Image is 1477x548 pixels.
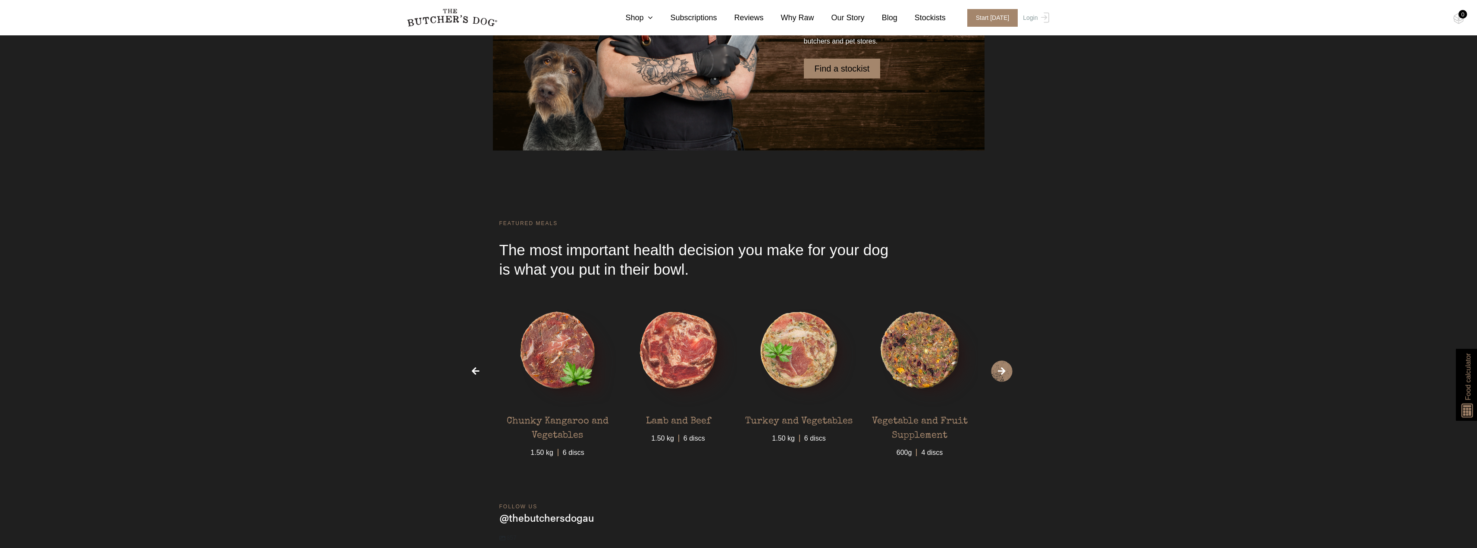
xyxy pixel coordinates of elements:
[862,408,978,443] div: Vegetable and Fruit Supplement
[653,12,717,24] a: Subscriptions
[499,503,978,510] div: follow us
[526,443,557,458] span: 1.50 kg
[959,9,1021,27] a: Start [DATE]
[741,292,857,408] img: TBD_Turkey-and-Veg-1.png
[768,429,799,444] span: 1.50 kg
[892,443,916,458] span: 600g
[1458,10,1467,19] div: 0
[916,443,947,458] span: 4 discs
[499,219,978,227] div: FEATURED MEALS
[678,429,709,444] span: 6 discs
[804,59,881,78] a: Find a stockist
[608,12,653,24] a: Shop
[764,12,814,24] a: Why Raw
[967,9,1018,27] span: Start [DATE]
[647,429,678,444] span: 1.50 kg
[1453,13,1464,24] img: TBD_Cart-Empty.png
[499,292,616,408] img: TBD_Chunky-Kangaroo-Veg-1.png
[499,534,517,542] span: 857 posts
[499,227,978,292] div: The most important health decision you make for your dog is what you put in their bowl.
[1463,353,1473,400] span: Food calculator
[991,360,1013,382] span: Next
[465,360,486,382] span: Previous
[804,16,930,64] div: The Butchers Dog meals can be purchased from selected neighbourhood butchers and pet stores.
[499,510,978,542] a: thebutchersdogau 857 posts
[499,408,616,443] div: Chunky Kangaroo and Vegetables
[646,408,711,429] div: Lamb and Beef
[620,292,737,408] img: TBD_Lamb-Beef-1.png
[745,408,853,429] div: Turkey and Vegetables
[1021,9,1049,27] a: Login
[862,292,978,408] img: TBD_Veg-and-Fruit-Sup-1.png
[799,429,830,444] span: 6 discs
[865,12,897,24] a: Blog
[897,12,946,24] a: Stockists
[499,510,594,525] h3: thebutchersdogau
[717,12,764,24] a: Reviews
[814,12,865,24] a: Our Story
[558,443,589,458] span: 6 discs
